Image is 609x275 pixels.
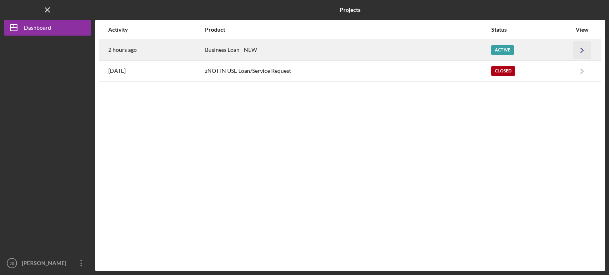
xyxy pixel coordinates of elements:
b: Projects [340,7,360,13]
div: Closed [491,66,515,76]
div: Dashboard [24,20,51,38]
div: [PERSON_NAME] [20,255,71,273]
button: JB[PERSON_NAME] [4,255,91,271]
div: zNOT IN USE Loan/Service Request [205,61,490,81]
time: 2025-08-14 20:07 [108,47,137,53]
div: View [572,27,592,33]
div: Active [491,45,514,55]
div: Activity [108,27,204,33]
div: Status [491,27,571,33]
div: Business Loan - NEW [205,40,490,60]
button: Dashboard [4,20,91,36]
time: 2024-01-02 17:12 [108,68,126,74]
text: JB [10,261,14,266]
div: Product [205,27,490,33]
